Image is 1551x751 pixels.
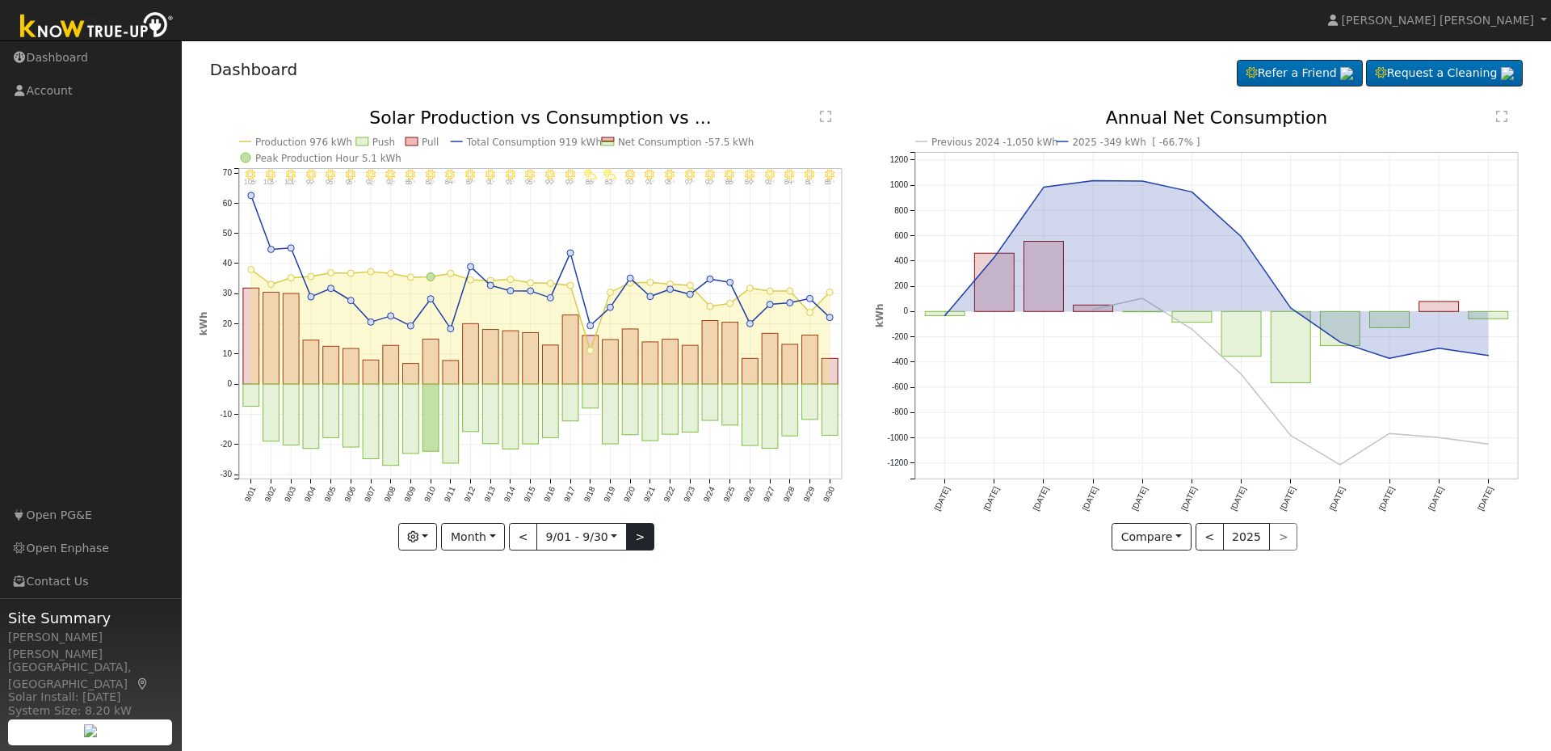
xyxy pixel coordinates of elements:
div: System Size: 8.20 kW [8,702,173,719]
circle: onclick="" [1386,356,1393,362]
circle: onclick="" [942,313,948,319]
rect: onclick="" [1321,312,1360,346]
text: [DATE] [932,485,951,512]
text: 0 [903,307,908,316]
rect: onclick="" [1172,312,1212,323]
text: [DATE] [1130,485,1149,512]
circle: onclick="" [1337,462,1343,468]
text: [DATE] [1179,485,1198,512]
text: 600 [894,231,908,240]
div: Solar Install: [DATE] [8,689,173,706]
circle: onclick="" [1337,339,1343,345]
img: retrieve [1340,67,1353,80]
text: [DATE] [1229,485,1248,512]
circle: onclick="" [1139,178,1145,184]
text: [DATE] [1081,485,1099,512]
text: Previous 2024 -1,050 kWh [931,137,1058,148]
text: Annual Net Consumption [1106,108,1328,128]
img: retrieve [1501,67,1514,80]
circle: onclick="" [1090,306,1096,313]
text: 1000 [890,180,909,189]
text: -600 [892,383,908,392]
text: -1200 [887,458,908,467]
circle: onclick="" [1139,295,1145,302]
text: 800 [894,206,908,215]
circle: onclick="" [1238,371,1245,378]
circle: onclick="" [1288,432,1294,439]
rect: onclick="" [1221,312,1261,357]
text: [DATE] [1427,485,1445,512]
text: -200 [892,332,908,341]
circle: onclick="" [1040,184,1047,191]
circle: onclick="" [1090,178,1096,184]
img: retrieve [84,724,97,737]
circle: onclick="" [1486,441,1492,448]
a: Refer a Friend [1237,60,1363,87]
text: [DATE] [1032,485,1050,512]
a: Map [136,677,150,690]
button: 2025 [1223,523,1271,551]
rect: onclick="" [1469,312,1508,319]
circle: onclick="" [1189,326,1196,332]
text: 2025 -349 kWh [ -66.7% ] [1073,137,1200,148]
text: [DATE] [1279,485,1297,512]
a: Dashboard [210,60,298,79]
div: [PERSON_NAME] [PERSON_NAME] [8,629,173,663]
circle: onclick="" [1386,431,1393,437]
span: Site Summary [8,607,173,629]
div: [GEOGRAPHIC_DATA], [GEOGRAPHIC_DATA] [8,659,173,693]
text: 1200 [890,155,909,164]
text: -1000 [887,433,908,442]
span: [PERSON_NAME] [PERSON_NAME] [1342,14,1534,27]
circle: onclick="" [1436,345,1443,352]
circle: onclick="" [1436,435,1443,441]
text: [DATE] [982,485,1001,512]
circle: onclick="" [1238,234,1245,240]
text: 400 [894,256,908,265]
circle: onclick="" [1288,305,1294,311]
circle: onclick="" [1486,352,1492,359]
rect: onclick="" [1271,312,1311,383]
button: Compare [1112,523,1192,551]
rect: onclick="" [925,312,965,316]
a: Request a Cleaning [1366,60,1523,87]
text:  [1496,110,1507,123]
rect: onclick="" [974,253,1014,311]
button: < [1196,523,1224,551]
text: [DATE] [1476,485,1494,512]
text: kWh [874,304,885,328]
img: Know True-Up [12,9,182,45]
circle: onclick="" [991,255,998,261]
rect: onclick="" [1370,312,1410,328]
rect: onclick="" [1419,302,1459,311]
rect: onclick="" [1024,242,1064,312]
text: 200 [894,282,908,291]
text: [DATE] [1328,485,1347,512]
text: -800 [892,408,908,417]
rect: onclick="" [1074,306,1113,312]
text: -400 [892,357,908,366]
circle: onclick="" [1189,189,1196,196]
text: [DATE] [1377,485,1396,512]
